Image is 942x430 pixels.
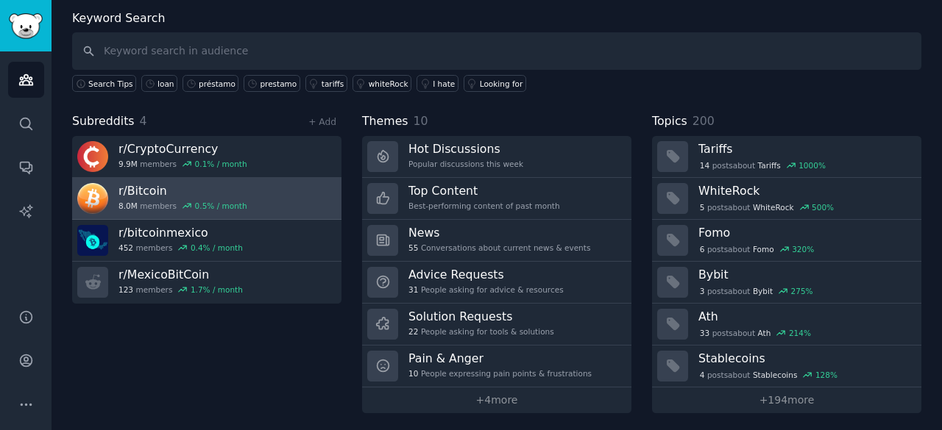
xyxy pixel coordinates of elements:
div: post s about [698,284,814,298]
div: members [118,201,247,211]
span: Fomo [753,244,774,254]
a: News55Conversations about current news & events [362,220,631,262]
span: WhiteRock [753,202,794,212]
a: préstamo [183,75,238,92]
span: 8.0M [118,201,138,211]
span: 4 [700,370,705,380]
div: 1000 % [798,160,826,171]
div: People asking for advice & resources [408,284,564,295]
h3: News [408,225,590,240]
span: 31 [408,284,418,295]
h3: Advice Requests [408,267,564,282]
a: Solution Requests22People asking for tools & solutions [362,304,631,345]
a: I hate [417,75,458,92]
a: r/CryptoCurrency9.9Mmembers0.1% / month [72,136,341,178]
div: Looking for [480,79,523,89]
label: Keyword Search [72,11,165,25]
input: Keyword search in audience [72,32,921,70]
div: post s about [698,159,827,172]
h3: Solution Requests [408,309,554,324]
h3: Pain & Anger [408,351,592,366]
span: 6 [700,244,705,254]
div: 1.7 % / month [191,284,243,295]
div: I hate [433,79,455,89]
div: 0.1 % / month [195,159,247,169]
div: tariffs [322,79,344,89]
img: bitcoinmexico [77,225,108,256]
span: 3 [700,286,705,296]
div: 500 % [812,202,834,212]
a: Tariffs14postsaboutTariffs1000% [652,136,921,178]
div: Popular discussions this week [408,159,523,169]
div: People expressing pain points & frustrations [408,368,592,379]
a: Pain & Anger10People expressing pain points & frustrations [362,345,631,387]
a: +194more [652,387,921,413]
img: GummySearch logo [9,13,43,39]
span: 22 [408,326,418,337]
div: whiteRock [369,79,408,89]
div: People asking for tools & solutions [408,326,554,337]
span: 123 [118,284,133,295]
h3: Hot Discussions [408,141,523,157]
span: Bybit [753,286,773,296]
a: prestamo [244,75,300,92]
div: Conversations about current news & events [408,243,590,253]
span: Ath [758,328,771,338]
h3: Tariffs [698,141,911,157]
a: tariffs [305,75,347,92]
span: Subreddits [72,112,135,131]
a: r/bitcoinmexico452members0.4% / month [72,220,341,262]
div: post s about [698,201,835,214]
span: 9.9M [118,159,138,169]
div: 128 % [815,370,837,380]
div: 0.4 % / month [191,243,243,253]
a: +4more [362,387,631,413]
a: whiteRock [353,75,411,92]
a: r/MexicoBitCoin123members1.7% / month [72,262,341,304]
div: post s about [698,368,839,381]
div: Best-performing content of past month [408,201,560,211]
div: post s about [698,243,815,256]
div: 214 % [789,328,811,338]
h3: Ath [698,309,911,324]
div: members [118,159,247,169]
img: CryptoCurrency [77,141,108,172]
span: Topics [652,112,687,131]
span: Search Tips [88,79,133,89]
a: Hot DiscussionsPopular discussions this week [362,136,631,178]
span: 14 [700,160,709,171]
a: Advice Requests31People asking for advice & resources [362,262,631,304]
h3: r/ bitcoinmexico [118,225,243,240]
span: 10 [414,114,428,128]
a: Bybit3postsaboutBybit275% [652,262,921,304]
button: Search Tips [72,75,136,92]
h3: Bybit [698,267,911,282]
a: Top ContentBest-performing content of past month [362,178,631,220]
span: 452 [118,243,133,253]
a: + Add [308,117,336,127]
span: Themes [362,112,408,131]
div: 0.5 % / month [195,201,247,211]
h3: Top Content [408,183,560,198]
h3: WhiteRock [698,183,911,198]
a: Looking for [464,75,526,92]
div: 320 % [792,244,814,254]
span: 5 [700,202,705,212]
a: WhiteRock5postsaboutWhiteRock500% [652,178,921,220]
div: 275 % [791,286,813,296]
h3: r/ CryptoCurrency [118,141,247,157]
span: Tariffs [758,160,781,171]
a: Stablecoins4postsaboutStablecoins128% [652,345,921,387]
span: 200 [693,114,715,128]
span: 33 [700,328,709,338]
h3: r/ MexicoBitCoin [118,267,243,282]
div: loan [157,79,174,89]
a: loan [141,75,177,92]
div: members [118,243,243,253]
a: r/Bitcoin8.0Mmembers0.5% / month [72,178,341,220]
a: Fomo6postsaboutFomo320% [652,220,921,262]
img: Bitcoin [77,183,108,214]
h3: Fomo [698,225,911,240]
span: 10 [408,368,418,379]
div: members [118,284,243,295]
